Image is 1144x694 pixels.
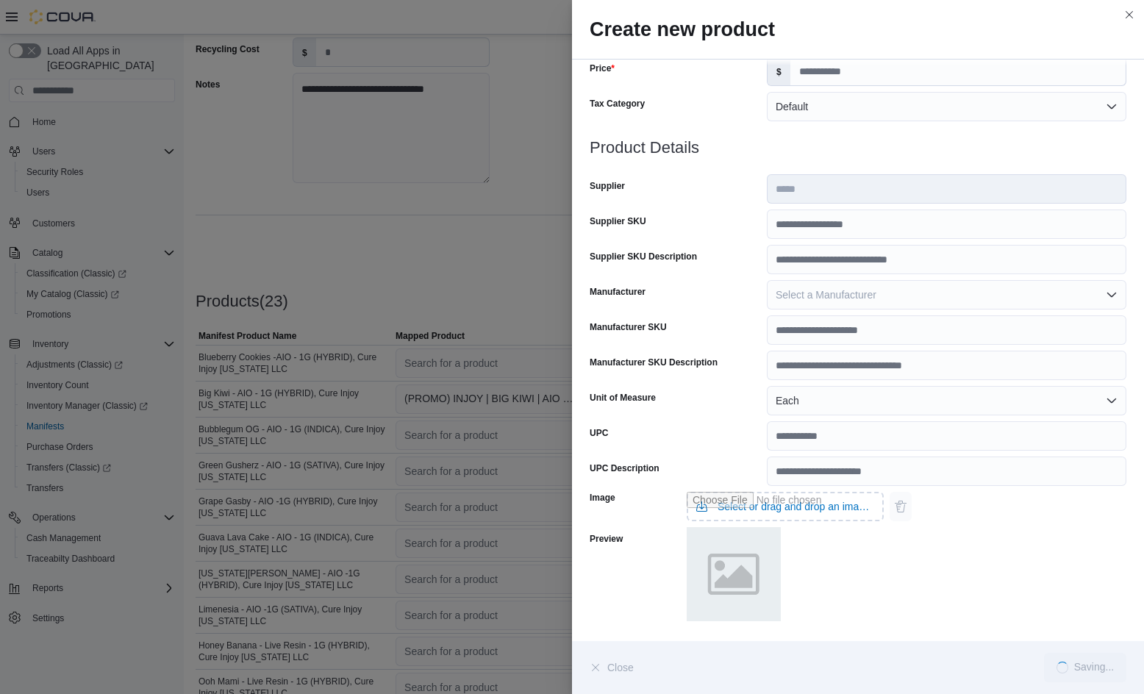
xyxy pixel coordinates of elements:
[590,462,659,474] label: UPC Description
[590,357,718,368] label: Manufacturer SKU Description
[1120,6,1138,24] button: Close this dialog
[590,321,667,333] label: Manufacturer SKU
[590,533,623,545] label: Preview
[1074,662,1114,673] div: Saving...
[1044,653,1126,682] button: LoadingSaving...
[687,527,781,621] img: placeholder.png
[767,280,1126,310] button: Select a Manufacturer
[590,18,1126,41] h2: Create new product
[590,392,656,404] label: Unit of Measure
[590,139,1126,157] h3: Product Details
[767,386,1126,415] button: Each
[590,215,646,227] label: Supplier SKU
[776,289,876,301] span: Select a Manufacturer
[590,180,625,192] label: Supplier
[590,251,697,262] label: Supplier SKU Description
[590,653,634,682] button: Close
[590,427,608,439] label: UPC
[1054,660,1070,676] span: Loading
[687,492,884,521] input: Use aria labels when no actual label is in use
[590,492,615,504] label: Image
[768,57,790,85] label: $
[590,286,646,298] label: Manufacturer
[590,98,645,110] label: Tax Category
[767,92,1126,121] button: Default
[590,62,615,74] label: Price
[607,660,634,675] span: Close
